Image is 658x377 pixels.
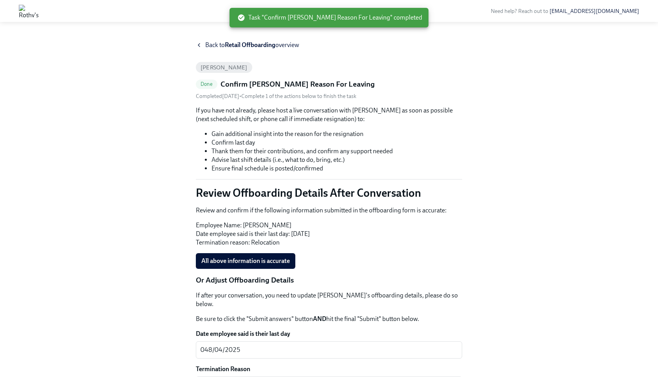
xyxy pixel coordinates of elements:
span: All above information is accurate [201,257,290,265]
div: • Complete 1 of the actions below to finish the task [196,92,356,100]
p: If you have not already, please host a live conversation with [PERSON_NAME] as soon as possible (... [196,106,462,123]
li: Advise last shift details (i.e., what to do, bring, etc.) [211,156,462,164]
label: Termination Reason [196,365,462,373]
button: All above information is accurate [196,253,295,269]
p: If after your conversation, you need to update [PERSON_NAME]'s offboarding details, please do so ... [196,291,462,308]
li: Gain additional insight into the reason for the resignation [211,130,462,138]
p: Or Adjust Offboarding Details [196,275,462,285]
span: [PERSON_NAME] [196,65,252,71]
p: Review Offboarding Details After Conversation [196,186,462,200]
a: [EMAIL_ADDRESS][DOMAIN_NAME] [550,8,639,14]
p: Employee Name: [PERSON_NAME] Date employee said is their last day: [DATE] Termination reason: Rel... [196,221,462,247]
p: Review and confirm if the following information submitted in the offboarding form is accurate: [196,206,462,215]
strong: Retail Offboarding [225,41,275,49]
h5: Confirm [PERSON_NAME] Reason For Leaving [221,79,375,89]
li: Ensure final schedule is posted/confirmed [211,164,462,173]
span: Back to overview [205,41,299,49]
li: Thank them for their contributions, and confirm any support needed [211,147,462,156]
textarea: 048/04/2025 [201,345,457,355]
strong: AND [313,315,326,323]
span: Tuesday, August 12th 2025, 9:56 am [196,93,239,100]
label: Date employee said is their last day [196,330,462,338]
img: Rothy's [19,5,39,17]
li: Confirm last day [211,138,462,147]
span: Task "Confirm [PERSON_NAME] Reason For Leaving" completed [237,13,422,22]
a: Back toRetail Offboardingoverview [196,41,462,49]
span: Need help? Reach out to [491,8,639,14]
p: Be sure to click the "Submit answers" button hit the final "Submit" button below. [196,315,462,323]
span: Done [196,81,217,87]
